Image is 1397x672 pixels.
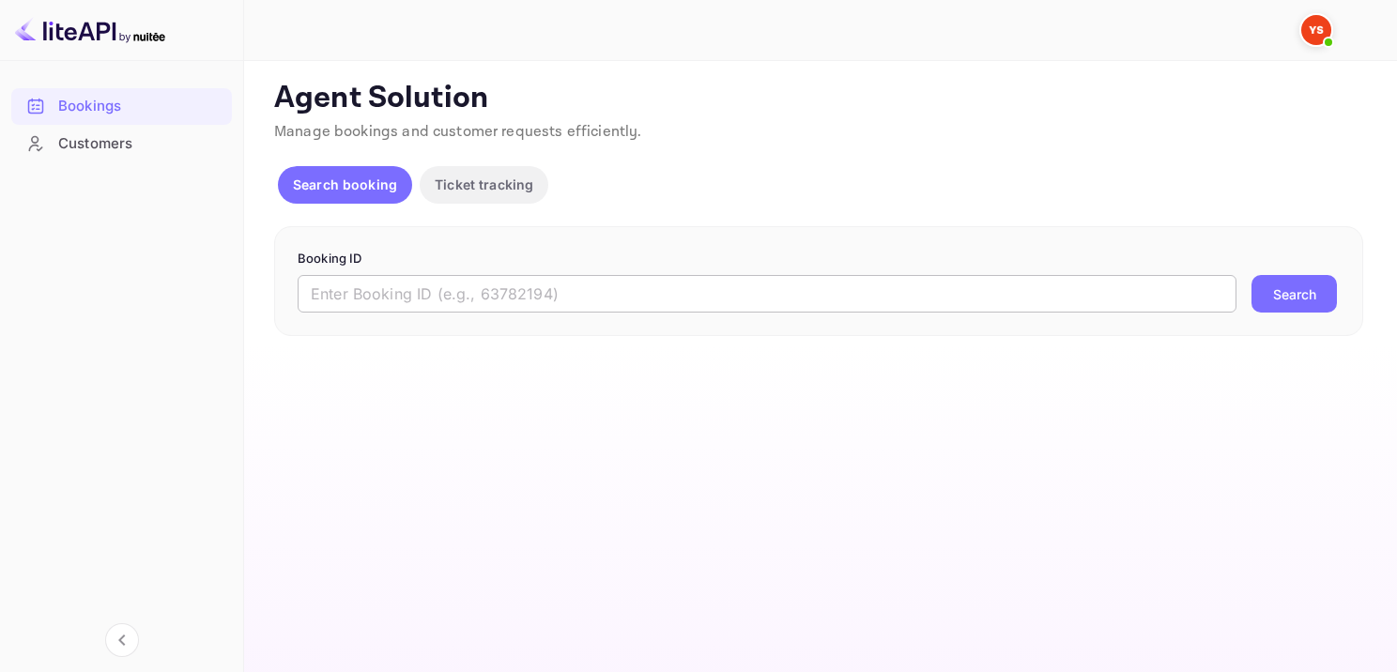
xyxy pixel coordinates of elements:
[11,88,232,123] a: Bookings
[105,623,139,657] button: Collapse navigation
[435,175,533,194] p: Ticket tracking
[293,175,397,194] p: Search booking
[298,275,1236,313] input: Enter Booking ID (e.g., 63782194)
[15,15,165,45] img: LiteAPI logo
[274,80,1363,117] p: Agent Solution
[58,133,223,155] div: Customers
[58,96,223,117] div: Bookings
[11,88,232,125] div: Bookings
[11,126,232,160] a: Customers
[11,126,232,162] div: Customers
[1251,275,1337,313] button: Search
[298,250,1340,268] p: Booking ID
[274,122,642,142] span: Manage bookings and customer requests efficiently.
[1301,15,1331,45] img: Yandex Support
